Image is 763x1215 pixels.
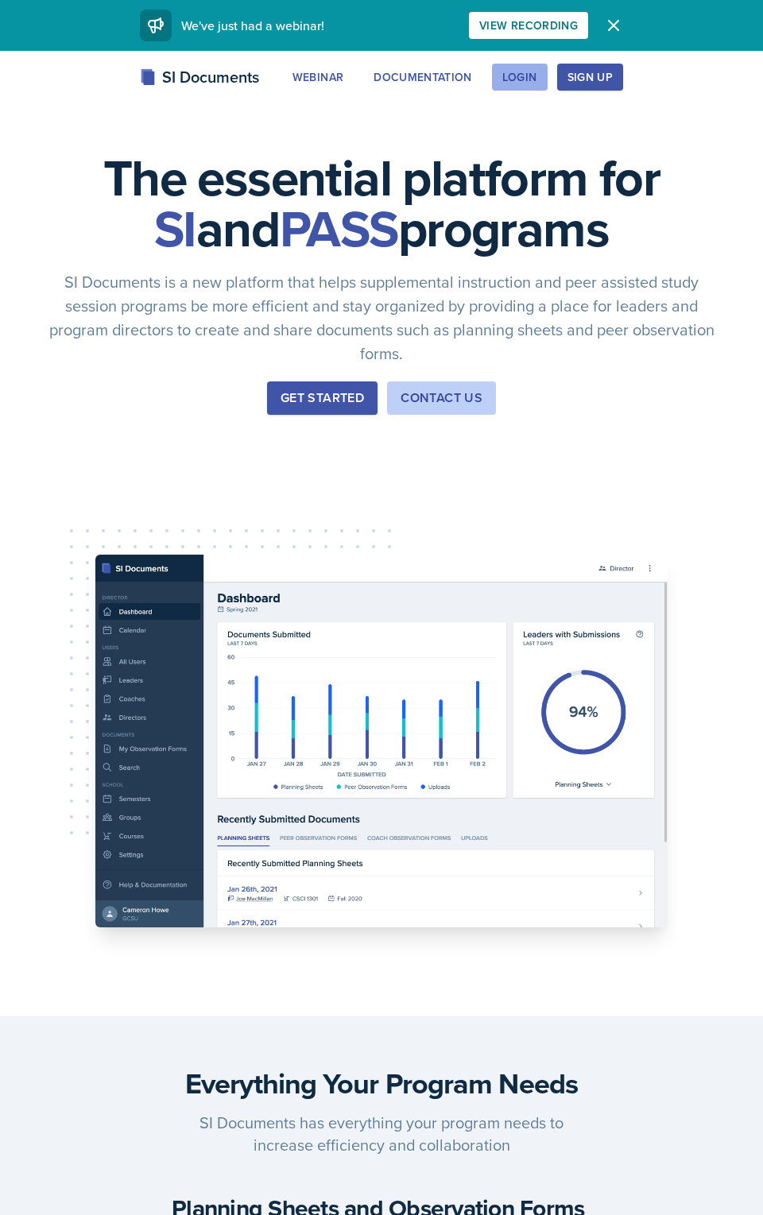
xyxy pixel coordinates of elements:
div: Webinar [292,71,343,83]
div: Sign Up [567,71,613,83]
div: SI Documents [140,65,259,89]
button: View Recording [469,12,588,39]
span: We've just had a webinar! [181,17,324,34]
div: Documentation [374,71,472,83]
button: Login [492,64,548,91]
button: Get Started [267,381,378,415]
button: Sign Up [557,64,623,91]
button: Documentation [363,64,482,91]
div: View Recording [479,19,578,32]
button: Webinar [282,64,354,91]
div: Contact Us [401,389,482,408]
div: Get Started [281,389,364,408]
h3: Everything Your Program Needs [172,1067,591,1099]
p: SI Documents has everything your program needs to increase efficiency and collaboration [172,1112,591,1156]
button: Contact Us [387,381,496,415]
div: Login [502,71,537,83]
